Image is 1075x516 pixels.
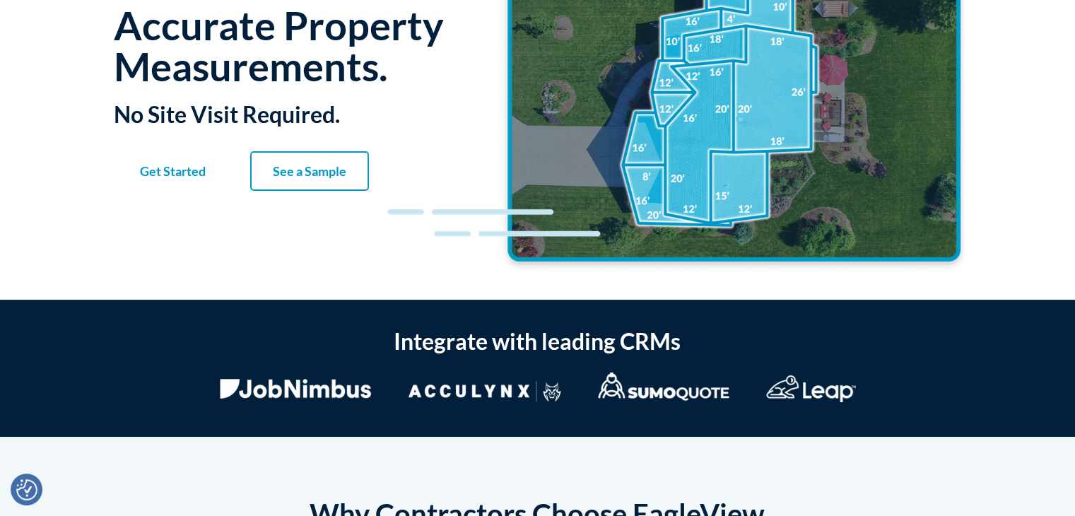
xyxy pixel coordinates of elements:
span: Integrate with leading CRMs [394,327,681,355]
a: Get Started [114,151,233,191]
img: Revisit consent button [16,479,37,500]
strong: See a Sample [273,163,346,179]
a: See a Sample [250,151,369,191]
span: No Site Visit Required. [114,100,340,128]
span: Accurate Property Measurements. [114,1,444,90]
button: Consent Preferences [16,479,37,500]
strong: Get Started [140,163,206,179]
